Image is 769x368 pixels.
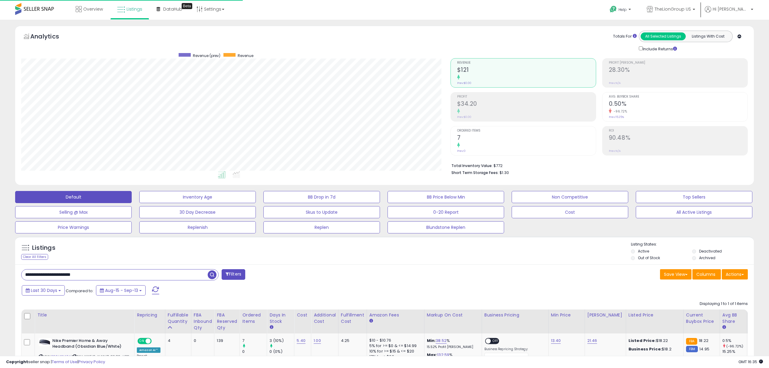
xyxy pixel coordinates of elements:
[369,354,420,360] div: 17% for > $20
[37,312,132,318] div: Title
[163,6,182,12] span: DataHub
[705,6,753,20] a: Hi [PERSON_NAME]
[437,352,449,358] a: 132.59
[629,346,662,352] b: Business Price:
[738,359,763,365] span: 2025-10-14 16:35 GMT
[138,339,146,344] span: ON
[457,100,596,109] h2: $34.20
[242,312,264,325] div: Ordered Items
[660,269,691,279] button: Save View
[137,347,160,353] div: Amazon AI *
[457,149,466,153] small: Prev: 0
[609,66,748,75] h2: 28.30%
[424,309,482,333] th: The percentage added to the cost of goods (COGS) that forms the calculator for Min & Max prices.
[451,170,499,175] b: Short Term Storage Fees:
[612,109,627,114] small: -96.72%
[722,269,748,279] button: Actions
[388,191,504,203] button: BB Price Below Min
[222,269,245,280] button: Filters
[269,325,273,330] small: Days In Stock.
[15,191,132,203] button: Default
[341,312,364,325] div: Fulfillment Cost
[369,312,422,318] div: Amazon Fees
[427,338,436,343] b: Min:
[297,312,309,318] div: Cost
[39,338,51,346] img: 41T8gsVxbvL._SL40_.jpg
[263,191,380,203] button: BB Drop in 7d
[699,346,709,352] span: 14.95
[609,134,748,142] h2: 90.48%
[722,312,744,325] div: Avg BB Share
[722,349,747,354] div: 15.25%
[484,312,546,318] div: Business Pricing
[217,338,235,343] div: 139
[193,53,220,58] span: Revenue (prev)
[182,3,192,9] div: Tooltip anchor
[686,338,697,345] small: FBA
[263,206,380,218] button: Skus to Update
[457,134,596,142] h2: 7
[269,312,292,325] div: Days In Stock
[484,347,528,351] label: Business Repricing Strategy:
[436,338,447,344] a: 38.52
[587,338,597,344] a: 21.46
[21,254,48,260] div: Clear All Filters
[314,338,321,344] a: 1.00
[32,244,55,252] h5: Listings
[629,312,681,318] div: Listed Price
[609,5,617,13] i: Get Help
[634,45,684,52] div: Include Returns
[609,115,624,119] small: Prev: 15.25%
[491,339,500,344] span: OFF
[6,359,105,365] div: seller snap | |
[609,100,748,109] h2: 0.50%
[427,338,477,349] div: %
[692,269,721,279] button: Columns
[457,66,596,75] h2: $121
[427,352,437,358] b: Max:
[66,288,94,294] span: Compared to:
[722,338,747,343] div: 0.5%
[609,81,621,85] small: Prev: N/A
[297,338,305,344] a: 5.40
[551,312,582,318] div: Min Price
[15,206,132,218] button: Selling @ Max
[137,354,160,368] div: Preset:
[700,301,748,307] div: Displaying 1 to 1 of 1 items
[168,312,189,325] div: Fulfillable Quantity
[638,249,649,254] label: Active
[388,221,504,233] button: Blundstone Replen
[31,287,57,293] span: Last 30 Days
[457,81,471,85] small: Prev: $0.00
[151,339,160,344] span: OFF
[699,249,722,254] label: Deactivated
[30,32,71,42] h5: Analytics
[512,206,628,218] button: Cost
[15,221,132,233] button: Price Warnings
[726,344,743,349] small: (-96.72%)
[139,191,256,203] button: Inventory Age
[96,285,146,296] button: Aug-15 - Sep-13
[39,338,130,366] div: ASIN:
[605,1,637,20] a: Help
[699,255,715,260] label: Archived
[427,312,479,318] div: Markup on Cost
[609,129,748,132] span: ROI
[83,6,103,12] span: Overview
[629,338,679,343] div: $18.22
[636,206,752,218] button: All Active Listings
[629,346,679,352] div: $18.2
[696,271,715,277] span: Columns
[619,7,627,12] span: Help
[457,129,596,132] span: Ordered Items
[269,349,294,354] div: 0 (0%)
[139,206,256,218] button: 30 Day Decrease
[369,318,373,324] small: Amazon Fees.
[269,338,294,343] div: 3 (10%)
[369,343,420,349] div: 5% for >= $0 & <= $14.99
[52,338,126,351] b: Nike Premier Home & Away Headband (Obsidian Blue/White)
[641,32,686,40] button: All Selected Listings
[629,338,656,343] b: Listed Price:
[194,338,210,343] div: 0
[686,312,717,325] div: Current Buybox Price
